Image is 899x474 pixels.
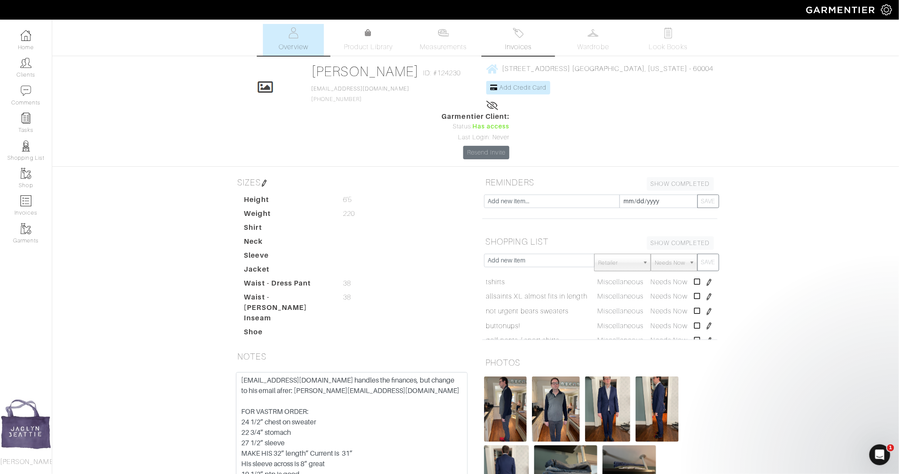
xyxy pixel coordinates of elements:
img: pen-cf24a1663064a2ec1b9c1bd2387e9de7a2fa800b781884d57f21acf72779bad2.png [706,323,713,329]
input: Add new item [484,254,595,267]
iframe: Intercom live chat [869,444,890,465]
a: Add Credit Card [486,81,550,94]
span: Retailer [598,254,639,272]
img: reminder-icon-8004d30b9f0a5d33ae49ab947aed9ed385cf756f9e5892f1edd6e32f2345188e.png [20,113,31,124]
img: garments-icon-b7da505a4dc4fd61783c78ac3ca0ef83fa9d6f193b1c9dc38574b1d14d53ca28.png [20,168,31,179]
dt: Sleeve [238,250,337,264]
span: Wardrobe [578,42,609,52]
h5: NOTES [234,348,469,365]
a: Measurements [413,24,474,56]
img: pen-cf24a1663064a2ec1b9c1bd2387e9de7a2fa800b781884d57f21acf72779bad2.png [706,337,713,344]
img: Screenshot%202023-03-03%20at%2044352%20PM [484,377,527,442]
dt: Waist - Dress Pant [238,278,337,292]
a: golf pants / sport shirts [486,335,559,346]
div: Status: [442,122,510,131]
dt: Neck [238,236,337,250]
a: Look Books [638,24,699,56]
dt: Shirt [238,222,337,236]
button: SAVE [697,254,719,271]
button: SAVE [697,195,719,208]
span: 1 [887,444,894,451]
span: Miscellaneous [597,336,644,344]
span: Needs Now [655,254,685,272]
a: buttonups! [486,321,521,331]
span: Needs Now [651,336,687,344]
span: ID: #124230 [423,68,461,78]
div: Last Login: Never [442,133,510,142]
span: Product Library [344,42,393,52]
dt: Inseam [238,313,337,327]
span: [PHONE_NUMBER] [312,86,409,102]
h5: REMINDERS [482,174,717,191]
img: todo-9ac3debb85659649dc8f770b8b6100bb5dab4b48dedcbae339e5042a72dfd3cc.svg [663,27,673,38]
img: wardrobe-487a4870c1b7c33e795ec22d11cfc2ed9d08956e64fb3008fe2437562e282088.svg [588,27,599,38]
dt: Jacket [238,264,337,278]
dt: Height [238,195,337,208]
span: [STREET_ADDRESS] [GEOGRAPHIC_DATA], [US_STATE] - 60004 [502,65,713,73]
a: not urgent bears sweaters [486,306,569,316]
img: dashboard-icon-dbcd8f5a0b271acd01030246c82b418ddd0df26cd7fceb0bd07c9910d44c42f6.png [20,30,31,41]
img: pen-cf24a1663064a2ec1b9c1bd2387e9de7a2fa800b781884d57f21acf72779bad2.png [261,180,268,187]
span: Miscellaneous [597,322,644,330]
img: pen-cf24a1663064a2ec1b9c1bd2387e9de7a2fa800b781884d57f21acf72779bad2.png [706,279,713,286]
a: Wardrobe [563,24,624,56]
img: garments-icon-b7da505a4dc4fd61783c78ac3ca0ef83fa9d6f193b1c9dc38574b1d14d53ca28.png [20,223,31,234]
a: Invoices [488,24,549,56]
img: pen-cf24a1663064a2ec1b9c1bd2387e9de7a2fa800b781884d57f21acf72779bad2.png [706,293,713,300]
span: Look Books [649,42,688,52]
a: Overview [263,24,324,56]
input: Add new item... [484,195,620,208]
img: gear-icon-white-bd11855cb880d31180b6d7d6211b90ccbf57a29d726f0c71d8c61bd08dd39cc2.png [881,4,892,15]
img: pen-cf24a1663064a2ec1b9c1bd2387e9de7a2fa800b781884d57f21acf72779bad2.png [706,308,713,315]
dt: Shoe [238,327,337,341]
span: Measurements [420,42,467,52]
span: Needs Now [651,307,687,315]
a: allsaints XL almost fits in length [486,291,587,302]
img: stylists-icon-eb353228a002819b7ec25b43dbf5f0378dd9e0616d9560372ff212230b889e62.png [20,141,31,151]
a: Product Library [338,28,399,52]
span: 6'5 [343,195,352,205]
span: Needs Now [651,292,687,300]
img: orders-icon-0abe47150d42831381b5fb84f609e132dff9fe21cb692f30cb5eec754e2cba89.png [20,195,31,206]
a: [EMAIL_ADDRESS][DOMAIN_NAME] [312,86,409,92]
dt: Weight [238,208,337,222]
span: 220 [343,208,355,219]
a: [STREET_ADDRESS] [GEOGRAPHIC_DATA], [US_STATE] - 60004 [486,63,713,74]
span: Needs Now [651,278,687,286]
span: Garmentier Client: [442,111,510,122]
span: 38 [343,278,351,289]
img: basicinfo-40fd8af6dae0f16599ec9e87c0ef1c0a1fdea2edbe929e3d69a839185d80c458.svg [288,27,299,38]
span: Needs Now [651,322,687,330]
span: 38 [343,292,351,303]
dt: Waist - [PERSON_NAME] [238,292,337,313]
span: Miscellaneous [597,307,644,315]
img: measurements-466bbee1fd09ba9460f595b01e5d73f9e2bff037440d3c8f018324cb6cdf7a4a.svg [438,27,449,38]
h5: PHOTOS [482,354,717,371]
img: comment-icon-a0a6a9ef722e966f86d9cbdc48e553b5cf19dbc54f86b18d962a5391bc8f6eb6.png [20,85,31,96]
a: SHOW COMPLETED [647,177,714,191]
a: Resend Invite [463,146,510,159]
a: SHOW COMPLETED [647,236,714,250]
span: Has access [472,122,510,131]
img: garmentier-logo-header-white-b43fb05a5012e4ada735d5af1a66efaba907eab6374d6393d1fbf88cb4ef424d.png [802,2,881,17]
h5: SIZES [234,174,469,191]
a: [PERSON_NAME] [312,64,419,79]
span: Invoices [505,42,532,52]
span: Miscellaneous [597,278,644,286]
span: Overview [279,42,308,52]
img: Screenshot%202023-03-03%20at%2044405%20PM [585,377,630,442]
img: Screenshot%202023-03-03%20at%2044357%20PM [532,377,580,442]
img: orders-27d20c2124de7fd6de4e0e44c1d41de31381a507db9b33961299e4e07d508b8c.svg [513,27,524,38]
span: Add Credit Card [500,84,547,91]
h5: SHOPPING LIST [482,233,717,250]
span: Miscellaneous [597,292,644,300]
img: Screenshot%202023-03-03%20at%2044412%20PM [636,377,679,442]
a: tshirts [486,277,505,287]
img: clients-icon-6bae9207a08558b7cb47a8932f037763ab4055f8c8b6bfacd5dc20c3e0201464.png [20,57,31,68]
